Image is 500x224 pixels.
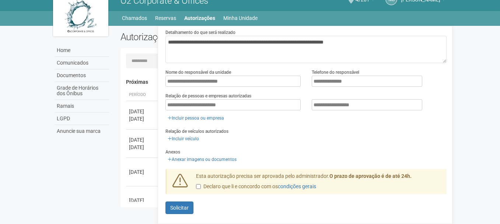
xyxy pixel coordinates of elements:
a: Anexar imagens ou documentos [165,155,239,163]
label: Telefone do responsável [312,69,359,76]
button: Solicitar [165,201,193,214]
div: [DATE] [129,136,156,144]
div: [DATE] [129,108,156,115]
label: Detalhamento do que será realizado [165,29,235,36]
a: Reservas [155,13,176,23]
a: condições gerais [278,183,316,189]
a: Autorizações [184,13,215,23]
label: Relação de veículos autorizados [165,128,228,135]
div: [DATE] [129,115,156,123]
div: [DATE] [129,197,156,204]
a: Comunicados [55,57,109,69]
a: Documentos [55,69,109,82]
input: Declaro que li e concordo com oscondições gerais [196,184,201,189]
strong: O prazo de aprovação é de até 24h. [329,173,412,179]
th: Período [126,89,159,101]
a: Ramais [55,100,109,113]
div: [DATE] [129,144,156,151]
label: Anexos [165,149,180,155]
div: Esta autorização precisa ser aprovada pelo administrador. [190,173,447,194]
a: Home [55,44,109,57]
a: Incluir pessoa ou empresa [165,114,226,122]
div: [DATE] [129,168,156,176]
h4: Próximas [126,79,442,85]
h2: Autorizações [120,31,278,42]
a: LGPD [55,113,109,125]
a: Anuncie sua marca [55,125,109,137]
label: Declaro que li e concordo com os [196,183,316,190]
label: Relação de pessoas e empresas autorizadas [165,93,251,99]
a: Grade de Horários dos Ônibus [55,82,109,100]
span: Solicitar [170,205,189,211]
a: Minha Unidade [223,13,258,23]
label: Nome do responsável da unidade [165,69,231,76]
a: Chamados [122,13,147,23]
a: Incluir veículo [165,135,201,143]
